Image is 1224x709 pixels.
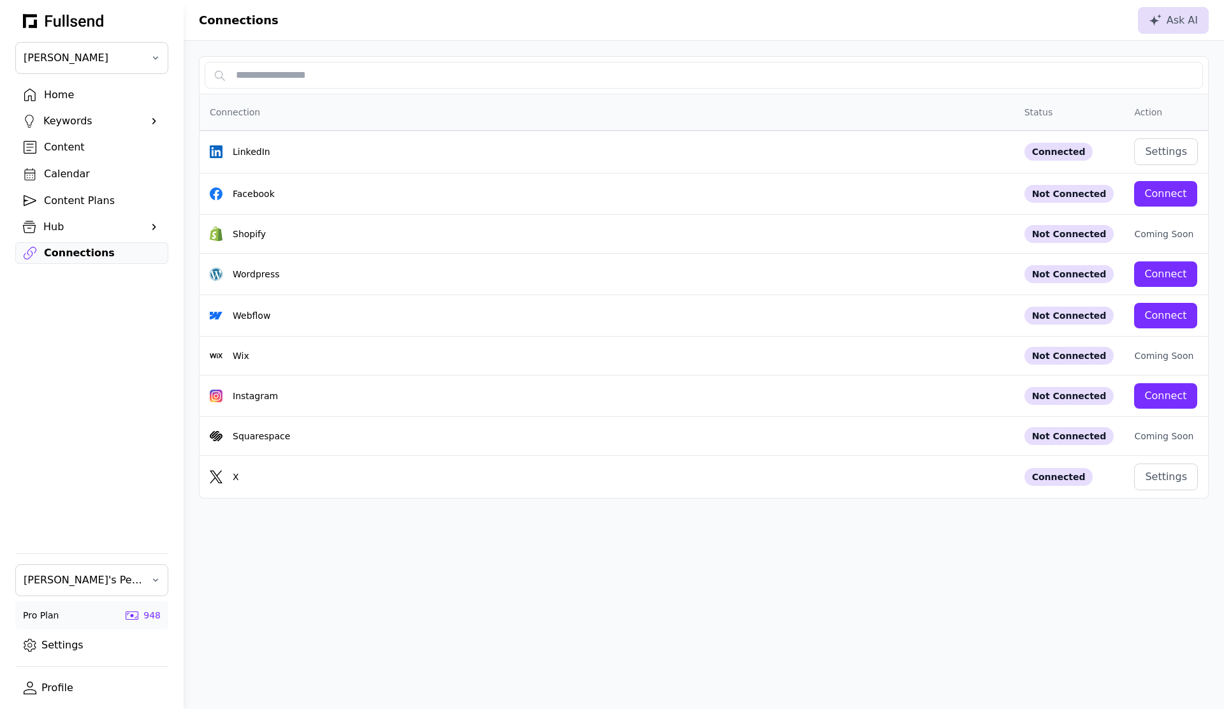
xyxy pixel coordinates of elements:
[210,353,222,358] img: Wix
[1134,261,1197,287] button: Connect
[1134,223,1198,245] div: Coming Soon
[44,245,160,261] div: Connections
[1024,185,1114,203] div: Not Connected
[1134,106,1162,119] div: Action
[1024,468,1093,486] div: Connected
[15,84,168,106] a: Home
[43,219,140,235] div: Hub
[24,50,142,66] span: [PERSON_NAME]
[210,312,222,319] img: Webflow
[15,634,168,656] a: Settings
[210,471,1004,483] div: X
[43,113,140,129] div: Keywords
[210,430,1004,442] div: Squarespace
[24,573,142,588] span: [PERSON_NAME]'s Personal Team
[44,193,160,208] div: Content Plans
[1134,464,1198,490] button: Settings
[1024,347,1114,365] div: Not Connected
[210,309,1004,322] div: Webflow
[210,106,260,119] div: Connection
[1144,186,1186,201] div: Connect
[1024,307,1114,325] div: Not Connected
[15,677,168,699] a: Profile
[210,268,222,281] img: Wordpress
[1138,7,1209,34] button: Ask AI
[44,140,160,155] div: Content
[1024,143,1093,161] div: Connected
[1024,427,1114,445] div: Not Connected
[210,145,1004,158] div: LinkedIn
[210,145,222,158] img: LinkedIn
[210,431,222,441] img: Squarespace
[210,268,1004,281] div: Wordpress
[1144,308,1186,323] div: Connect
[1134,181,1197,207] button: Connect
[1144,388,1186,404] div: Connect
[15,42,168,74] button: [PERSON_NAME]
[210,226,1004,241] div: Shopify
[210,471,222,483] img: X
[15,190,168,212] a: Content Plans
[44,166,160,182] div: Calendar
[1134,425,1198,448] div: Coming Soon
[1024,225,1114,243] div: Not Connected
[210,349,1004,362] div: Wix
[1144,267,1186,282] div: Connect
[1024,387,1114,405] div: Not Connected
[143,609,161,622] div: 948
[15,163,168,185] a: Calendar
[199,11,279,29] h1: Connections
[210,187,1004,200] div: Facebook
[1134,138,1198,165] button: Settings
[1145,469,1187,485] div: Settings
[15,242,168,264] a: Connections
[23,609,59,622] div: Pro Plan
[15,564,168,596] button: [PERSON_NAME]'s Personal Team
[210,390,222,402] img: Instagram
[1149,13,1198,28] div: Ask AI
[210,187,222,200] img: Facebook
[1134,344,1198,367] div: Coming Soon
[1024,265,1114,283] div: Not Connected
[1024,106,1053,119] div: Status
[210,390,1004,402] div: Instagram
[1134,383,1197,409] button: Connect
[210,226,222,241] img: Shopify
[1134,303,1197,328] button: Connect
[15,136,168,158] a: Content
[44,87,160,103] div: Home
[1145,144,1187,159] div: Settings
